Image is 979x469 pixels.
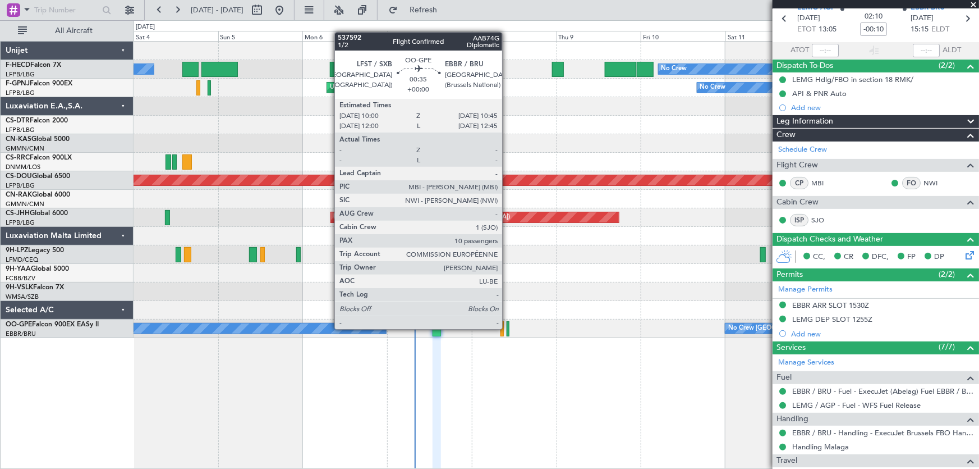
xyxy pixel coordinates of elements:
a: GMMN/CMN [6,200,44,208]
div: ISP [790,214,808,226]
span: Services [776,341,806,354]
div: [DATE] [136,22,155,32]
div: No Crew [GEOGRAPHIC_DATA] ([GEOGRAPHIC_DATA] National) [728,320,916,337]
div: Thu 9 [557,31,641,41]
span: Refresh [400,6,447,14]
span: Dispatch Checks and Weather [776,233,883,246]
a: MBI [811,178,836,188]
div: Planned Maint [GEOGRAPHIC_DATA] ([GEOGRAPHIC_DATA]) [334,209,511,226]
span: F-GPNJ [6,80,30,87]
span: CS-DTR [6,117,30,124]
a: CS-DTRFalcon 2000 [6,117,68,124]
span: (2/2) [939,268,955,280]
a: LFPB/LBG [6,70,35,79]
span: CS-DOU [6,173,32,180]
a: Manage Permits [778,284,833,295]
div: Sat 11 [725,31,810,41]
span: Handling [776,413,808,426]
span: (2/2) [939,60,955,71]
span: [DATE] - [DATE] [191,5,243,15]
a: 9H-LPZLegacy 500 [6,247,64,254]
span: CR [844,252,853,263]
div: EBBR ARR SLOT 1530Z [792,300,869,310]
a: CS-RRCFalcon 900LX [6,154,72,161]
span: 02:10 [865,11,883,22]
span: DP [934,252,944,263]
div: CP [790,177,808,189]
a: OO-GPEFalcon 900EX EASy II [6,321,99,328]
a: EBBR/BRU [6,330,36,338]
span: FP [907,252,916,263]
span: 9H-LPZ [6,247,28,254]
span: Leg Information [776,115,833,128]
div: Unplanned Maint [GEOGRAPHIC_DATA] ([GEOGRAPHIC_DATA]) [330,79,514,96]
span: OO-GPE [6,321,32,328]
a: LFPB/LBG [6,126,35,134]
a: NWI [923,178,949,188]
span: Permits [776,268,803,281]
span: F-HECD [6,62,30,69]
a: CN-KASGlobal 5000 [6,136,70,143]
span: CN-KAS [6,136,31,143]
span: 9H-YAA [6,266,31,272]
a: LFPB/LBG [6,89,35,97]
a: F-HECDFalcon 7X [6,62,61,69]
span: ATOT [790,45,809,56]
div: Add new [791,329,973,339]
span: [DATE] [797,13,820,24]
div: Mon 6 [302,31,387,41]
div: LEMG Hdlg/FBO in section 18 RMK/ [792,75,913,84]
a: Handling Malaga [792,442,849,452]
span: CS-RRC [6,154,30,161]
a: CS-DOUGlobal 6500 [6,173,70,180]
input: --:-- [812,44,839,57]
span: Dispatch To-Dos [776,60,833,72]
a: FCBB/BZV [6,274,35,283]
button: Refresh [383,1,451,19]
div: Tue 7 [387,31,472,41]
button: All Aircraft [12,22,122,40]
a: 9H-VSLKFalcon 7X [6,284,64,291]
a: F-GPNJFalcon 900EX [6,80,72,87]
a: LEMG / AGP - Fuel - WFS Fuel Release [792,400,921,410]
a: SJO [811,215,836,225]
span: 15:15 [911,24,929,35]
span: 9H-VSLK [6,284,33,291]
div: LEMG DEP SLOT 1255Z [792,315,872,324]
span: [DATE] [911,13,934,24]
a: Schedule Crew [778,144,827,156]
a: Manage Services [778,357,834,368]
a: DNMM/LOS [6,163,40,171]
a: GMMN/CMN [6,144,44,153]
span: ETOT [797,24,816,35]
a: WMSA/SZB [6,293,39,301]
div: API & PNR Auto [792,89,847,98]
span: Fuel [776,371,792,384]
span: (7/7) [939,341,955,353]
div: FO [902,177,921,189]
a: CN-RAKGlobal 6000 [6,192,70,198]
a: LFPB/LBG [6,181,35,190]
span: Cabin Crew [776,196,819,209]
div: Sun 5 [218,31,303,41]
div: No Crew [661,61,687,78]
div: No Crew [700,79,726,96]
div: Fri 10 [641,31,725,41]
a: LFMD/CEQ [6,256,38,264]
span: CC, [813,252,825,263]
a: CS-JHHGlobal 6000 [6,210,68,217]
a: LFPB/LBG [6,218,35,227]
span: ALDT [943,45,961,56]
span: DFC, [872,252,889,263]
a: 9H-YAAGlobal 5000 [6,266,69,272]
div: Wed 8 [472,31,557,41]
span: CS-JHH [6,210,30,217]
a: EBBR / BRU - Handling - ExecuJet Brussels FBO Handling Abelag [792,428,973,438]
div: Sat 4 [134,31,218,41]
div: Add new [791,103,973,112]
span: 13:05 [819,24,836,35]
span: Crew [776,129,796,142]
span: Travel [776,454,797,467]
span: Flight Crew [776,159,818,172]
span: CN-RAK [6,192,32,198]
